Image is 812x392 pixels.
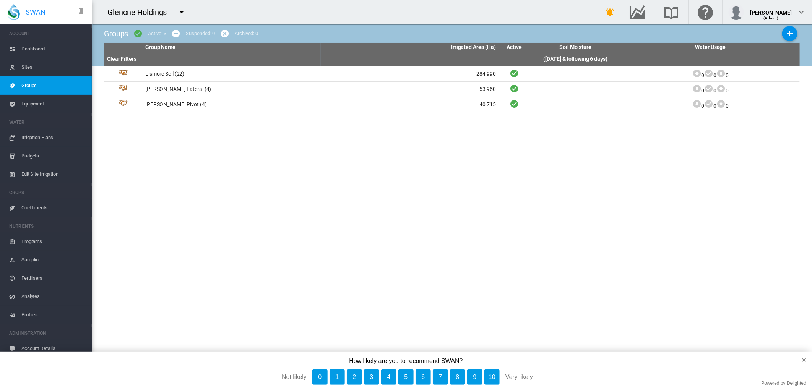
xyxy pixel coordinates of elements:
[21,269,86,287] span: Fertilisers
[104,66,142,81] td: Group Id: 41447
[505,369,601,385] div: Very likely
[750,6,792,13] div: [PERSON_NAME]
[692,103,729,109] span: 0 0 0
[692,87,729,94] span: 0 0 0
[104,29,128,38] span: Groups
[217,26,232,41] button: icon-cancel
[559,44,591,50] span: Soil Moisture
[21,128,86,147] span: Irrigation Plans
[479,101,496,107] span: 40.715
[764,16,779,20] span: (Admin)
[104,82,800,97] tr: Group Id: 41449 [PERSON_NAME] Lateral (4) 53.960 Active 000
[133,29,143,38] md-icon: icon-checkbox-marked-circle
[104,97,800,112] tr: Group Id: 41448 [PERSON_NAME] Pivot (4) 40.715 Active 000
[172,29,181,38] md-icon: icon-minus-circle
[104,82,142,97] td: Group Id: 41449
[76,8,86,17] md-icon: icon-pin
[347,369,362,385] button: 2
[21,40,86,58] span: Dashboard
[26,7,45,17] span: SWAN
[8,4,20,20] img: SWAN-Landscape-Logo-Colour-drop.png
[476,71,496,77] span: 284.990
[628,8,646,17] md-icon: Go to the Data Hub
[119,70,128,79] img: 4.svg
[21,76,86,95] span: Groups
[510,99,519,109] i: Active
[119,85,128,94] img: 4.svg
[785,29,794,38] md-icon: icon-plus
[142,97,321,112] td: [PERSON_NAME] Pivot (4)
[695,44,726,50] span: Water Usage
[211,369,307,385] div: Not likely
[169,26,184,41] button: icon-minus-circle
[130,26,146,41] button: icon-checkbox-marked-circle
[142,82,321,97] td: [PERSON_NAME] Lateral (4)
[330,369,345,385] button: 1
[21,199,86,217] span: Coefficients
[119,100,128,109] img: 4.svg
[107,7,174,18] div: Glenone Holdings
[9,116,86,128] span: WATER
[484,369,500,385] button: 10, Very likely
[220,29,229,38] md-icon: icon-cancel
[104,66,800,82] tr: Group Id: 41447 Lismore Soil (22) 284.990 Active 000
[433,369,448,385] button: 7
[235,30,258,37] div: Archived: 0
[21,339,86,358] span: Account Details
[104,97,142,112] td: Group Id: 41448
[9,28,86,40] span: ACCOUNT
[21,95,86,113] span: Equipment
[696,8,715,17] md-icon: Click here for help
[544,56,607,62] span: ([DATE] & following 6 days)
[782,26,797,41] button: Add New Group
[450,369,465,385] button: 8
[510,84,519,93] i: Active
[398,369,414,385] button: 5
[510,68,519,78] i: Active
[21,165,86,183] span: Edit Site Irrigation
[479,86,496,92] span: 53.960
[662,8,680,17] md-icon: Search the knowledge base
[9,220,86,232] span: NUTRIENTS
[9,327,86,339] span: ADMINISTRATION
[186,30,215,37] div: Suspended: 0
[416,369,431,385] button: 6
[9,186,86,199] span: CROPS
[107,56,136,62] a: Clear Filters
[21,58,86,76] span: Sites
[312,369,328,385] button: 0, Not likely
[789,352,812,368] button: close survey
[177,8,186,17] md-icon: icon-menu-down
[729,5,744,20] img: profile.jpg
[142,66,321,81] td: Lismore Soil (22)
[603,5,618,20] button: icon-bell-ring
[499,43,529,52] th: Active
[692,72,729,78] span: 0 0 0
[797,8,806,17] md-icon: icon-chevron-down
[364,369,379,385] button: 3
[381,369,396,385] button: 4
[21,232,86,251] span: Programs
[21,287,86,306] span: Analytes
[142,43,321,52] th: Group Name
[451,44,496,50] span: Irrigated Area (Ha)
[21,147,86,165] span: Budgets
[21,251,86,269] span: Sampling
[148,30,166,37] div: Active: 3
[467,369,482,385] button: 9
[174,5,189,20] button: icon-menu-down
[21,306,86,324] span: Profiles
[606,8,615,17] md-icon: icon-bell-ring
